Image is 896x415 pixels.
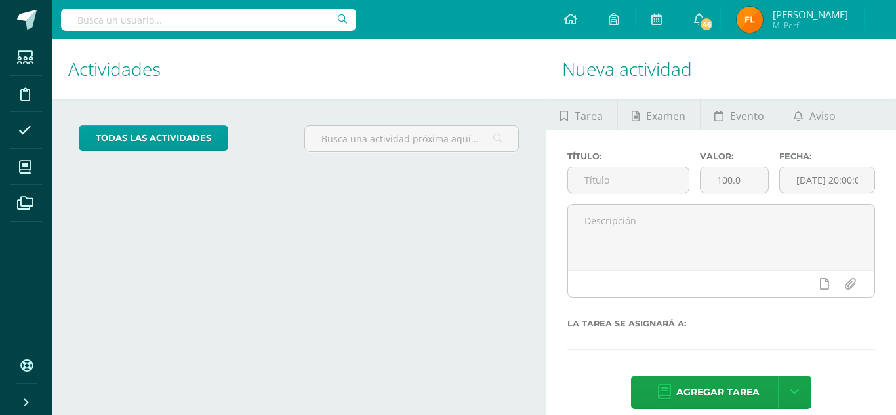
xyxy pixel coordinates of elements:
[562,39,881,99] h1: Nueva actividad
[568,167,689,193] input: Título
[546,99,617,130] a: Tarea
[61,9,356,31] input: Busca un usuario...
[567,319,876,328] label: La tarea se asignará a:
[618,99,700,130] a: Examen
[567,151,689,161] label: Título:
[79,125,228,151] a: todas las Actividades
[780,167,874,193] input: Fecha de entrega
[779,151,875,161] label: Fecha:
[699,17,714,31] span: 46
[68,39,530,99] h1: Actividades
[646,100,685,132] span: Examen
[676,376,760,408] span: Agregar tarea
[773,20,848,31] span: Mi Perfil
[773,8,848,21] span: [PERSON_NAME]
[779,99,849,130] a: Aviso
[809,100,836,132] span: Aviso
[575,100,603,132] span: Tarea
[701,99,779,130] a: Evento
[700,151,769,161] label: Valor:
[305,126,519,151] input: Busca una actividad próxima aquí...
[730,100,764,132] span: Evento
[737,7,763,33] img: 25f6e6797fd9adb8834a93e250faf539.png
[701,167,768,193] input: Puntos máximos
